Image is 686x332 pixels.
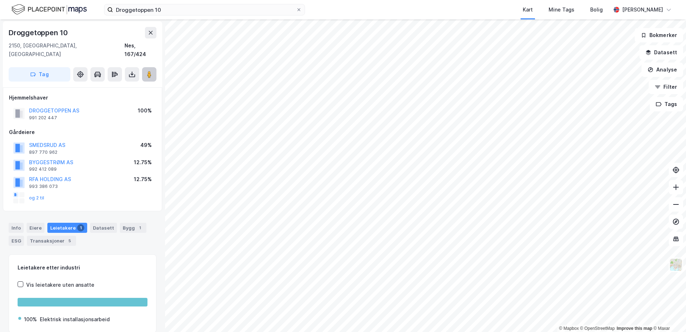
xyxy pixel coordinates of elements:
[113,4,296,15] input: Søk på adresse, matrikkel, gårdeiere, leietakere eller personer
[138,106,152,115] div: 100%
[134,175,152,184] div: 12.75%
[650,298,686,332] div: Kontrollprogram for chat
[29,184,58,189] div: 993 386 073
[24,315,37,324] div: 100%
[120,223,146,233] div: Bygg
[9,67,70,82] button: Tag
[639,45,683,60] button: Datasett
[11,3,87,16] img: logo.f888ab2527a4732fd821a326f86c7f29.svg
[90,223,117,233] div: Datasett
[590,5,603,14] div: Bolig
[580,326,615,331] a: OpenStreetMap
[635,28,683,42] button: Bokmerker
[47,223,87,233] div: Leietakere
[26,281,94,289] div: Vis leietakere uten ansatte
[622,5,663,14] div: [PERSON_NAME]
[9,27,69,38] div: Droggetoppen 10
[642,63,683,77] button: Analyse
[9,128,156,137] div: Gårdeiere
[77,224,84,231] div: 1
[136,224,144,231] div: 1
[18,263,147,272] div: Leietakere etter industri
[9,93,156,102] div: Hjemmelshaver
[124,41,156,59] div: Nes, 167/424
[29,115,57,121] div: 991 202 447
[559,326,579,331] a: Mapbox
[9,236,24,246] div: ESG
[650,298,686,332] iframe: Chat Widget
[29,149,57,155] div: 897 770 962
[9,41,124,59] div: 2150, [GEOGRAPHIC_DATA], [GEOGRAPHIC_DATA]
[617,326,652,331] a: Improve this map
[140,141,152,149] div: 49%
[9,223,24,233] div: Info
[523,5,533,14] div: Kart
[40,315,110,324] div: Elektrisk installasjonsarbeid
[649,80,683,94] button: Filter
[650,97,683,111] button: Tags
[27,236,76,246] div: Transaksjoner
[66,237,73,244] div: 5
[669,258,683,272] img: Z
[27,223,44,233] div: Eiere
[549,5,574,14] div: Mine Tags
[134,158,152,167] div: 12.75%
[29,166,57,172] div: 992 412 089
